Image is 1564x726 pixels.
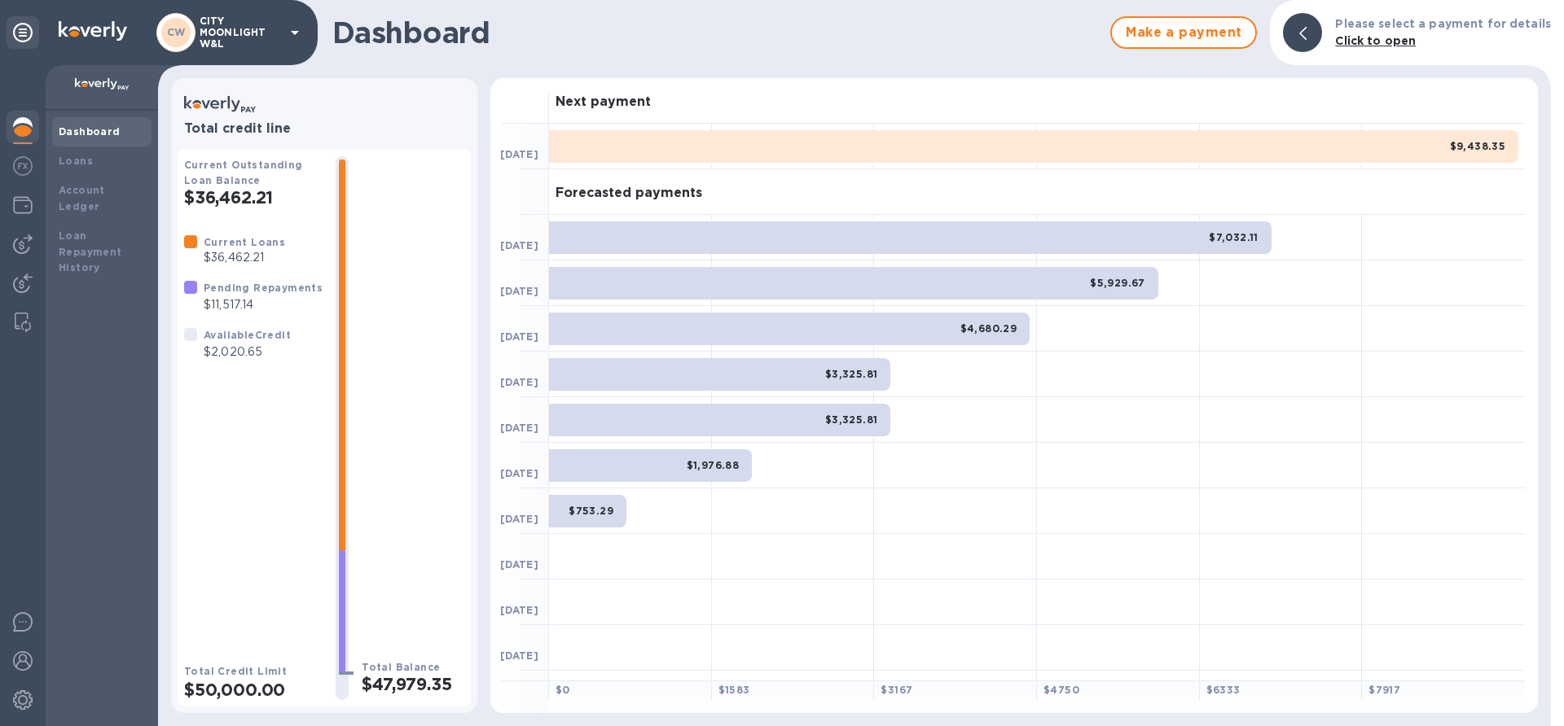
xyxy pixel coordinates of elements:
[204,329,291,341] b: Available Credit
[500,558,538,571] b: [DATE]
[500,148,538,160] b: [DATE]
[825,368,878,380] b: $3,325.81
[556,186,702,201] h3: Forecasted payments
[556,684,570,696] b: $ 0
[184,187,323,208] h2: $36,462.21
[960,322,1017,335] b: $4,680.29
[1368,684,1400,696] b: $ 7917
[1335,17,1551,30] b: Please select a payment for details
[500,467,538,479] b: [DATE]
[362,674,464,694] h2: $47,979.35
[687,459,740,471] b: $1,976.88
[200,15,281,50] p: CITY MOONLIGHT W&L
[500,285,538,297] b: [DATE]
[167,26,186,38] b: CW
[1043,684,1079,696] b: $ 4750
[569,505,613,517] b: $753.29
[204,296,323,313] p: $11,517.14
[59,230,122,274] b: Loan Repayment History
[500,330,538,343] b: [DATE]
[13,195,33,215] img: Wallets
[204,343,291,361] p: $2,020.65
[204,282,323,294] b: Pending Repayments
[1450,140,1506,152] b: $9,438.35
[204,249,285,266] p: $36,462.21
[13,156,33,176] img: Foreign exchange
[184,121,464,137] h3: Total credit line
[332,15,1102,50] h1: Dashboard
[7,16,39,49] div: Unpin categories
[184,680,323,700] h2: $50,000.00
[500,604,538,616] b: [DATE]
[184,159,303,186] b: Current Outstanding Loan Balance
[1335,34,1416,47] b: Click to open
[362,661,440,673] b: Total Balance
[1209,231,1259,243] b: $7,032.11
[500,422,538,434] b: [DATE]
[59,184,105,212] b: Account Ledger
[556,94,651,110] h3: Next payment
[500,239,538,251] b: [DATE]
[881,684,912,696] b: $ 3167
[59,155,93,167] b: Loans
[184,665,287,677] b: Total Credit Limit
[1090,277,1145,289] b: $5,929.67
[1125,23,1242,42] span: Make a payment
[825,413,878,426] b: $3,325.81
[1206,684,1241,696] b: $ 6333
[204,236,285,248] b: Current Loans
[500,376,538,388] b: [DATE]
[500,649,538,662] b: [DATE]
[718,684,750,696] b: $ 1583
[1110,16,1257,49] button: Make a payment
[59,125,121,138] b: Dashboard
[500,513,538,525] b: [DATE]
[59,21,127,41] img: Logo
